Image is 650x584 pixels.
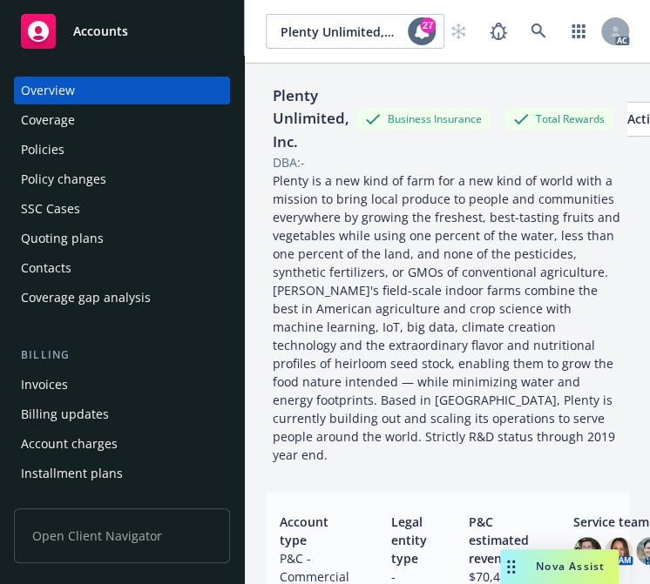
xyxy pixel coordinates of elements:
[21,106,75,134] div: Coverage
[521,14,556,49] a: Search
[420,15,436,30] div: 27
[14,136,230,164] a: Policies
[21,430,118,458] div: Account charges
[21,460,123,487] div: Installment plans
[21,225,104,252] div: Quoting plans
[356,108,491,130] div: Business Insurance
[500,549,619,584] button: Nova Assist
[14,346,230,364] div: Billing
[441,14,476,49] a: Start snowing
[14,430,230,458] a: Account charges
[280,513,349,549] span: Account type
[14,106,230,134] a: Coverage
[21,371,68,399] div: Invoices
[391,513,427,567] span: Legal entity type
[14,400,230,428] a: Billing updates
[14,225,230,252] a: Quoting plans
[481,14,516,49] a: Report a Bug
[21,165,106,193] div: Policy changes
[573,537,601,565] img: photo
[21,195,80,223] div: SSC Cases
[469,513,532,567] span: P&C estimated revenue
[605,537,633,565] img: photo
[504,108,613,130] div: Total Rewards
[14,165,230,193] a: Policy changes
[21,136,64,164] div: Policies
[500,549,522,584] div: Drag to move
[21,284,151,312] div: Coverage gap analysis
[73,24,128,38] span: Accounts
[266,14,444,49] button: Plenty Unlimited, Inc.
[281,23,396,41] span: Plenty Unlimited, Inc.
[21,77,75,104] div: Overview
[14,195,230,223] a: SSC Cases
[266,84,356,153] div: Plenty Unlimited, Inc.
[14,254,230,282] a: Contacts
[273,153,305,171] div: DBA: -
[536,559,605,574] span: Nova Assist
[21,400,109,428] div: Billing updates
[14,7,230,56] a: Accounts
[14,77,230,104] a: Overview
[273,172,624,463] span: Plenty is a new kind of farm for a new kind of world with a mission to bring local produce to peo...
[14,508,230,563] span: Open Client Navigator
[21,254,71,282] div: Contacts
[561,14,596,49] a: Switch app
[14,460,230,487] a: Installment plans
[14,371,230,399] a: Invoices
[14,284,230,312] a: Coverage gap analysis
